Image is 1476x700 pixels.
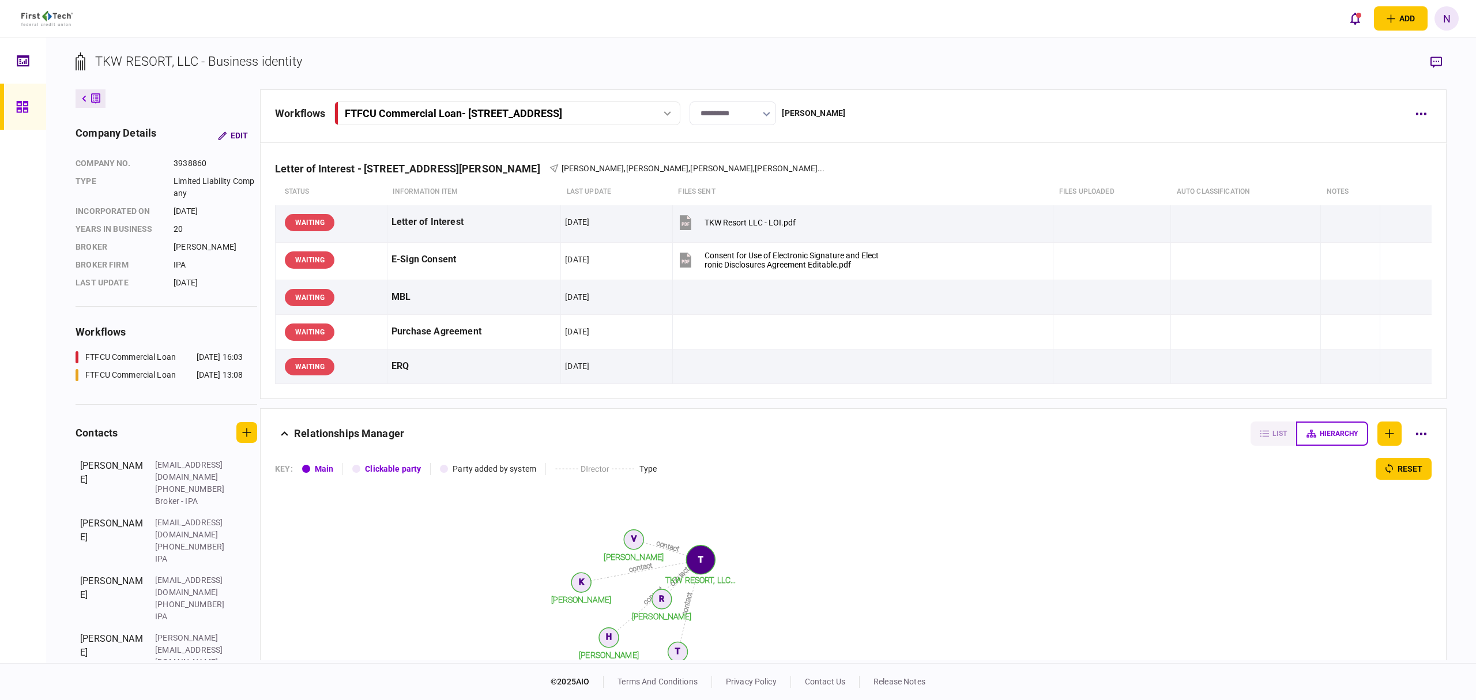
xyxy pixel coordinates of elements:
[1376,458,1432,480] button: reset
[80,632,144,680] div: [PERSON_NAME]
[76,223,162,235] div: years in business
[197,351,243,363] div: [DATE] 16:03
[1343,6,1367,31] button: open notifications list
[579,577,584,586] text: K
[365,463,421,475] div: Clickable party
[85,369,176,381] div: FTFCU Commercial Loan
[294,421,404,446] div: Relationships Manager
[275,106,325,121] div: workflows
[565,326,589,337] div: [DATE]
[76,205,162,217] div: incorporated on
[174,241,257,253] div: [PERSON_NAME]
[80,517,144,565] div: [PERSON_NAME]
[561,179,673,205] th: last update
[155,632,230,668] div: [PERSON_NAME][EMAIL_ADDRESS][DOMAIN_NAME]
[626,164,689,173] span: [PERSON_NAME]
[705,218,796,227] div: TKW Resort LLC - LOI.pdf
[95,52,302,71] div: TKW RESORT, LLC - Business identity
[21,11,73,26] img: client company logo
[1251,421,1296,446] button: list
[155,541,230,553] div: [PHONE_NUMBER]
[753,164,755,173] span: ,
[76,369,243,381] a: FTFCU Commercial Loan[DATE] 13:08
[155,495,230,507] div: Broker - IPA
[677,247,879,273] button: Consent for Use of Electronic Signature and Electronic Disclosures Agreement Editable.pdf
[85,351,176,363] div: FTFCU Commercial Loan
[276,179,387,205] th: status
[631,534,637,543] text: V
[805,677,845,686] a: contact us
[345,107,562,119] div: FTFCU Commercial Loan - [STREET_ADDRESS]
[174,157,257,170] div: 3938860
[76,157,162,170] div: company no.
[1374,6,1428,31] button: open adding identity options
[755,164,818,173] span: [PERSON_NAME]
[80,574,144,623] div: [PERSON_NAME]
[76,175,162,200] div: Type
[705,251,879,269] div: Consent for Use of Electronic Signature and Electronic Disclosures Agreement Editable.pdf
[782,107,845,119] div: [PERSON_NAME]
[391,319,556,345] div: Purchase Agreement
[873,677,925,686] a: release notes
[76,241,162,253] div: Broker
[624,164,626,173] span: ,
[80,459,144,507] div: [PERSON_NAME]
[391,284,556,310] div: MBL
[76,259,162,271] div: broker firm
[565,360,589,372] div: [DATE]
[275,463,293,475] div: KEY :
[676,646,681,656] text: T
[76,125,156,146] div: company details
[174,175,257,200] div: Limited Liability Company
[604,552,664,562] tspan: [PERSON_NAME]
[285,323,334,341] div: WAITING
[391,353,556,379] div: ERQ
[155,483,230,495] div: [PHONE_NUMBER]
[453,463,536,475] div: Party added by system
[639,463,657,475] div: Type
[680,592,694,616] text: contact
[285,214,334,231] div: WAITING
[334,101,680,125] button: FTFCU Commercial Loan- [STREET_ADDRESS]
[677,209,796,235] button: TKW Resort LLC - LOI.pdf
[562,164,624,173] span: [PERSON_NAME]
[76,277,162,289] div: last update
[1296,421,1368,446] button: hierarchy
[551,595,611,604] tspan: [PERSON_NAME]
[579,650,639,660] tspan: [PERSON_NAME]
[391,209,556,235] div: Letter of Interest
[562,163,825,175] div: Valerie Weatherly
[174,223,257,235] div: 20
[606,632,612,641] text: H
[155,553,230,565] div: IPA
[688,164,690,173] span: ,
[76,324,257,340] div: workflows
[391,247,556,273] div: E-Sign Consent
[726,677,777,686] a: privacy policy
[565,254,589,265] div: [DATE]
[155,574,230,599] div: [EMAIL_ADDRESS][DOMAIN_NAME]
[656,539,680,553] text: contact
[197,369,243,381] div: [DATE] 13:08
[209,125,257,146] button: Edit
[628,561,653,573] text: contact
[1320,430,1358,438] span: hierarchy
[565,216,589,228] div: [DATE]
[1272,430,1287,438] span: list
[565,291,589,303] div: [DATE]
[174,277,257,289] div: [DATE]
[285,358,334,375] div: WAITING
[1321,179,1380,205] th: notes
[1434,6,1459,31] button: N
[1171,179,1321,205] th: auto classification
[155,517,230,541] div: [EMAIL_ADDRESS][DOMAIN_NAME]
[285,251,334,269] div: WAITING
[551,676,604,688] div: © 2025 AIO
[698,555,703,564] text: T
[174,205,257,217] div: [DATE]
[155,599,230,611] div: [PHONE_NUMBER]
[155,611,230,623] div: IPA
[76,425,118,441] div: contacts
[1053,179,1171,205] th: Files uploaded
